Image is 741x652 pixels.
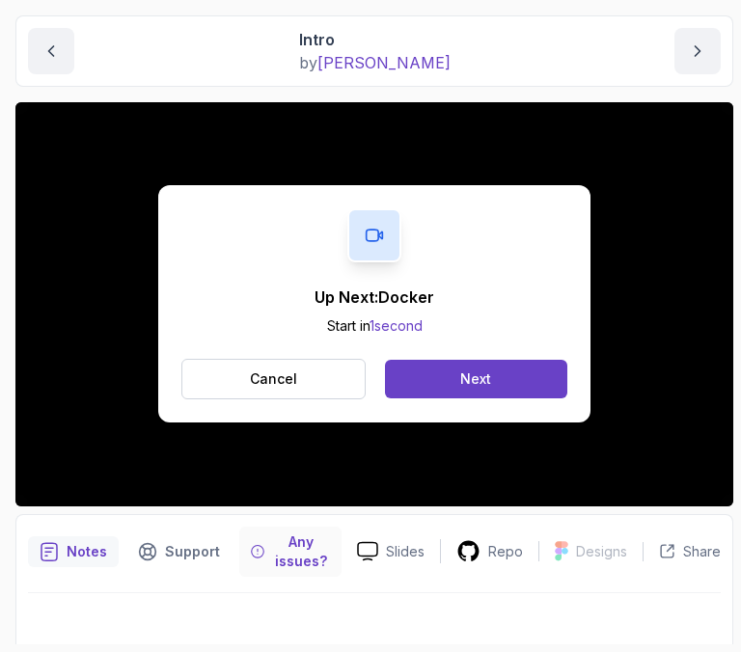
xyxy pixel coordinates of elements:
button: previous content [28,28,74,74]
p: Start in [315,316,434,336]
p: Support [165,542,220,561]
button: Cancel [181,359,366,399]
p: Notes [67,542,107,561]
a: Repo [441,539,538,563]
button: Support button [126,527,232,577]
p: Up Next: Docker [315,285,434,309]
p: Intro [299,28,451,51]
button: Share [643,542,721,561]
p: Any issues? [272,532,330,571]
div: Next [460,369,491,389]
p: Designs [576,542,627,561]
p: Cancel [250,369,297,389]
a: Slides [342,541,440,561]
button: Feedback button [239,527,342,577]
p: Repo [488,542,523,561]
p: by [299,51,451,74]
p: Slides [386,542,425,561]
p: Share [683,542,721,561]
button: Next [385,360,567,398]
button: notes button [28,527,119,577]
span: 1 second [370,317,423,334]
iframe: 1 - Intro [15,102,733,506]
button: next content [674,28,721,74]
span: [PERSON_NAME] [317,53,451,72]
